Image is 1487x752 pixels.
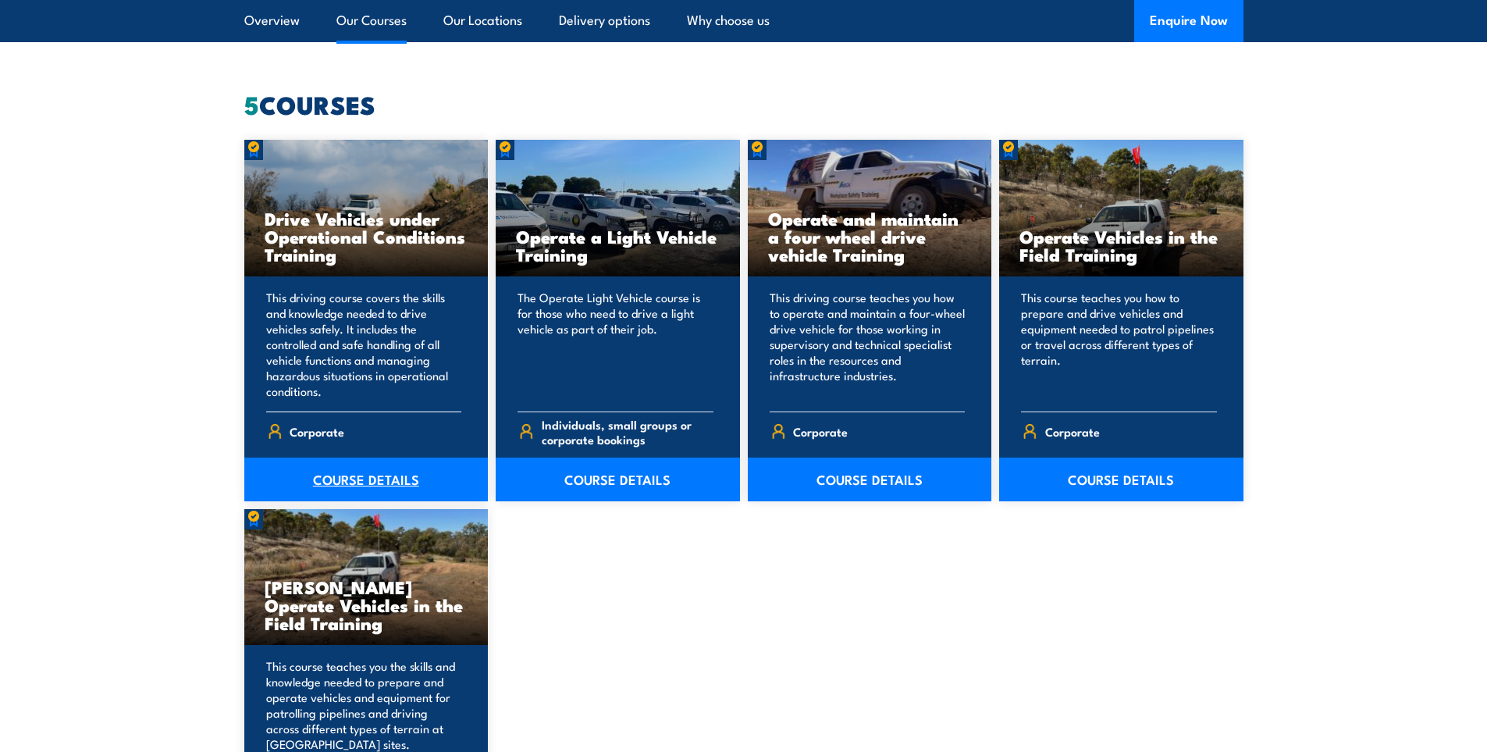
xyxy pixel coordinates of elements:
[266,290,462,399] p: This driving course covers the skills and knowledge needed to drive vehicles safely. It includes ...
[1021,290,1217,399] p: This course teaches you how to prepare and drive vehicles and equipment needed to patrol pipeline...
[290,419,344,444] span: Corporate
[999,458,1243,501] a: COURSE DETAILS
[265,209,468,263] h3: Drive Vehicles under Operational Conditions Training
[244,93,1243,115] h2: COURSES
[496,458,740,501] a: COURSE DETAILS
[793,419,848,444] span: Corporate
[516,227,720,263] h3: Operate a Light Vehicle Training
[244,84,259,123] strong: 5
[770,290,966,399] p: This driving course teaches you how to operate and maintain a four-wheel drive vehicle for those ...
[518,290,713,399] p: The Operate Light Vehicle course is for those who need to drive a light vehicle as part of their ...
[244,458,489,501] a: COURSE DETAILS
[542,417,713,447] span: Individuals, small groups or corporate bookings
[748,458,992,501] a: COURSE DETAILS
[768,209,972,263] h3: Operate and maintain a four wheel drive vehicle Training
[1045,419,1100,444] span: Corporate
[266,658,462,752] p: This course teaches you the skills and knowledge needed to prepare and operate vehicles and equip...
[265,578,468,632] h3: [PERSON_NAME] Operate Vehicles in the Field Training
[1019,227,1223,263] h3: Operate Vehicles in the Field Training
